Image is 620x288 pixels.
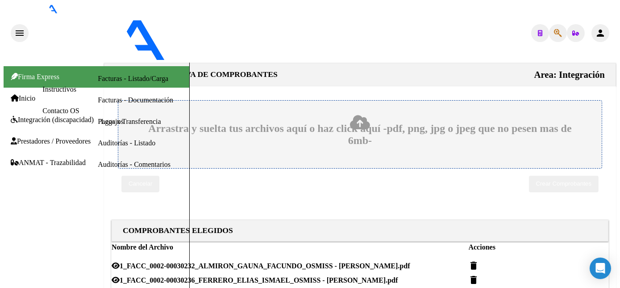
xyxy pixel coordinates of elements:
mat-icon: person [595,28,606,38]
img: Logo SAAS [29,13,240,61]
span: Acciones [469,243,495,251]
a: Facturas - Documentación [98,96,173,104]
span: 1_FACC_0002-00030232_ALMIRON_GAUNA_FACUNDO_OSMISS - [PERSON_NAME].pdf [120,262,410,270]
h1: CARGA MASIVA DE COMPROBANTES [115,70,278,79]
h2: Area: Integración [534,69,605,80]
datatable-header-cell: Acciones [469,241,588,253]
span: - OSMISS [240,55,272,62]
a: Facturas - Listado/Carga [98,75,168,82]
div: Arrastra y suelta tus archivos aquí o haz click aquí -pdf, png, jpg o jpeg que no pesen mas de 6mb- [140,122,580,147]
mat-icon: delete [469,275,479,285]
datatable-header-cell: Nombre del Archivo [112,241,469,253]
mat-icon: delete [469,260,479,271]
a: Prestadores / Proveedores [11,137,91,145]
span: Crear Comprobantes [536,181,591,187]
a: Instructivos [42,85,76,93]
a: Contacto OS [42,107,79,114]
mat-icon: menu [14,28,25,38]
span: 1_FACC_0002-00030236_FERRERO_ELIAS_ISMAEL_OSMISS - [PERSON_NAME].pdf [120,276,398,284]
div: Open Intercom Messenger [590,258,611,279]
button: Crear Comprobantes [529,176,599,192]
a: Pagos x Transferencia [98,118,161,125]
a: Integración (discapacidad) [11,116,94,124]
h1: COMPROBANTES ELEGIDOS [123,226,233,235]
a: Auditorías - Listado [98,139,155,147]
a: ANMAT - Trazabilidad [11,159,86,167]
span: Firma Express [11,73,59,80]
a: Inicio [11,94,35,102]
